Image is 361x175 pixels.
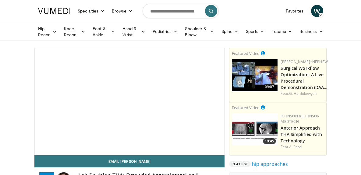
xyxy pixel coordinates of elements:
[35,48,225,155] video-js: Video Player
[34,26,60,38] a: Hip Recon
[143,4,219,18] input: Search topics, interventions
[74,5,108,17] a: Specialties
[263,84,276,90] span: 09:07
[281,113,320,124] a: Johnson & Johnson MedTech
[232,113,278,145] a: 19:45
[281,125,322,144] a: Anterior Approach THA Simplified with Technology
[252,160,288,168] a: hip approaches
[60,26,89,38] a: Knee Recon
[89,26,119,38] a: Foot & Ankle
[242,25,268,37] a: Sports
[181,26,218,38] a: Shoulder & Elbow
[281,144,324,150] div: Feat.
[296,25,327,37] a: Business
[218,25,242,37] a: Spine
[282,5,307,17] a: Favorites
[281,59,327,64] a: [PERSON_NAME]+Nephew
[38,8,70,14] img: VuMedi Logo
[281,91,327,96] div: Feat.
[232,59,278,91] img: bcfc90b5-8c69-4b20-afee-af4c0acaf118.150x105_q85_crop-smart_upscale.jpg
[289,91,317,96] a: G. Haidukewych
[263,138,276,144] span: 19:45
[281,65,327,90] a: Surgical Workflow Optimization: A Live Procedural Demonstration (DAA…
[119,26,149,38] a: Hand & Wrist
[268,25,296,37] a: Trauma
[232,105,260,110] small: Featured Video
[289,144,302,149] a: A. Patel
[311,5,323,17] a: W
[229,161,250,167] span: Playlist
[232,59,278,91] a: 09:07
[34,155,225,167] a: Email [PERSON_NAME]
[232,113,278,145] img: 06bb1c17-1231-4454-8f12-6191b0b3b81a.150x105_q85_crop-smart_upscale.jpg
[108,5,136,17] a: Browse
[149,25,182,37] a: Pediatrics
[232,51,260,56] small: Featured Video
